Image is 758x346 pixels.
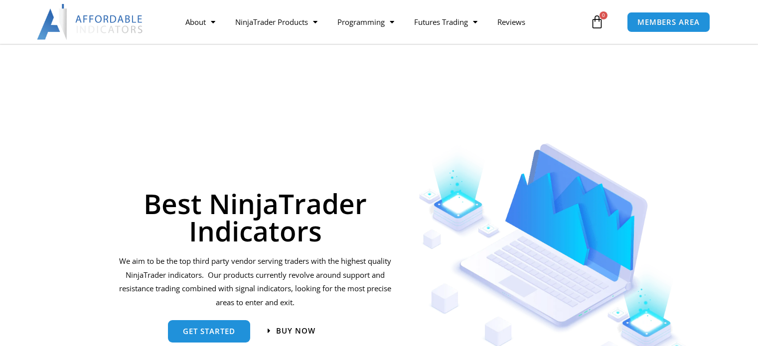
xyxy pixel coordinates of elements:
h1: Best NinjaTrader Indicators [118,190,393,244]
span: Buy now [276,327,315,335]
span: MEMBERS AREA [637,18,700,26]
p: We aim to be the top third party vendor serving traders with the highest quality NinjaTrader indi... [118,254,393,310]
a: 0 [575,7,619,36]
a: About [175,10,225,33]
a: Buy now [268,327,315,335]
span: 0 [600,11,607,19]
a: NinjaTrader Products [225,10,327,33]
a: Futures Trading [404,10,487,33]
span: get started [183,328,235,335]
img: LogoAI | Affordable Indicators – NinjaTrader [37,4,144,40]
a: Programming [327,10,404,33]
a: MEMBERS AREA [627,12,710,32]
nav: Menu [175,10,588,33]
a: Reviews [487,10,535,33]
a: get started [168,320,250,343]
